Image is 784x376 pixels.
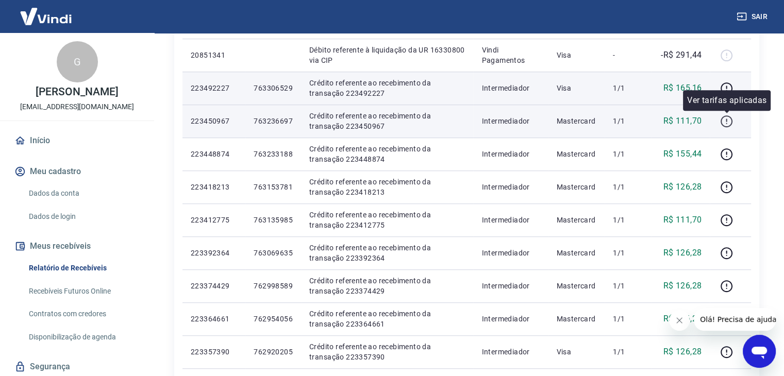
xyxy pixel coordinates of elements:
p: Visa [556,347,596,357]
p: Crédito referente ao recebimento da transação 223357390 [309,341,465,362]
p: 1/1 [613,83,643,93]
a: Início [12,129,142,152]
p: 763135985 [254,215,293,225]
p: 763153781 [254,182,293,192]
p: Mastercard [556,314,596,324]
p: Mastercard [556,149,596,159]
span: Olá! Precisa de ajuda? [6,7,87,15]
p: Crédito referente ao recebimento da transação 223374429 [309,276,465,296]
p: Débito referente à liquidação da UR 16330800 via CIP [309,45,465,65]
p: R$ 126,28 [663,247,702,259]
p: Crédito referente ao recebimento da transação 223412775 [309,210,465,230]
p: 762920205 [254,347,293,357]
p: 20851341 [191,50,237,60]
p: Crédito referente ao recebimento da transação 223392364 [309,243,465,263]
a: Recebíveis Futuros Online [25,281,142,302]
p: 1/1 [613,281,643,291]
p: Mastercard [556,182,596,192]
p: 223364661 [191,314,237,324]
p: 763069635 [254,248,293,258]
p: Ver tarifas aplicadas [687,94,766,107]
a: Disponibilização de agenda [25,327,142,348]
a: Dados da conta [25,183,142,204]
p: Intermediador [481,116,540,126]
p: 223374429 [191,281,237,291]
a: Contratos com credores [25,303,142,324]
p: Intermediador [481,347,540,357]
p: Mastercard [556,281,596,291]
p: Intermediador [481,182,540,192]
p: R$ 126,28 [663,313,702,325]
p: 223412775 [191,215,237,225]
p: 223357390 [191,347,237,357]
div: G [57,41,98,82]
p: Mastercard [556,116,596,126]
p: 223450967 [191,116,237,126]
p: Crédito referente ao recebimento da transação 223448874 [309,144,465,164]
p: 1/1 [613,116,643,126]
p: Crédito referente ao recebimento da transação 223418213 [309,177,465,197]
p: R$ 126,28 [663,181,702,193]
a: Relatório de Recebíveis [25,258,142,279]
p: Crédito referente ao recebimento da transação 223364661 [309,309,465,329]
p: R$ 126,28 [663,346,702,358]
p: Intermediador [481,149,540,159]
p: 762954056 [254,314,293,324]
button: Meus recebíveis [12,235,142,258]
p: R$ 111,70 [663,214,702,226]
p: 223392364 [191,248,237,258]
p: Vindi Pagamentos [481,45,540,65]
p: 763236697 [254,116,293,126]
p: 223492227 [191,83,237,93]
iframe: Mensagem da empresa [694,308,776,331]
p: Intermediador [481,281,540,291]
p: -R$ 291,44 [661,49,702,61]
img: Vindi [12,1,79,32]
p: 1/1 [613,215,643,225]
p: R$ 111,70 [663,115,702,127]
p: 762998589 [254,281,293,291]
p: Mastercard [556,248,596,258]
p: Crédito referente ao recebimento da transação 223450967 [309,111,465,131]
iframe: Botão para abrir a janela de mensagens [743,335,776,368]
p: 1/1 [613,149,643,159]
p: Intermediador [481,215,540,225]
p: 763233188 [254,149,293,159]
button: Meu cadastro [12,160,142,183]
p: R$ 126,28 [663,280,702,292]
p: 1/1 [613,314,643,324]
p: R$ 165,16 [663,82,702,94]
p: - [613,50,643,60]
p: 763306529 [254,83,293,93]
p: Intermediador [481,248,540,258]
p: [PERSON_NAME] [36,87,118,97]
p: Intermediador [481,314,540,324]
button: Sair [735,7,772,26]
p: Mastercard [556,215,596,225]
p: Visa [556,83,596,93]
p: R$ 155,44 [663,148,702,160]
p: 1/1 [613,182,643,192]
a: Dados de login [25,206,142,227]
p: 1/1 [613,248,643,258]
p: 223448874 [191,149,237,159]
p: [EMAIL_ADDRESS][DOMAIN_NAME] [20,101,134,112]
p: Intermediador [481,83,540,93]
iframe: Fechar mensagem [669,310,690,331]
p: 1/1 [613,347,643,357]
p: 223418213 [191,182,237,192]
p: Visa [556,50,596,60]
p: Crédito referente ao recebimento da transação 223492227 [309,78,465,98]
